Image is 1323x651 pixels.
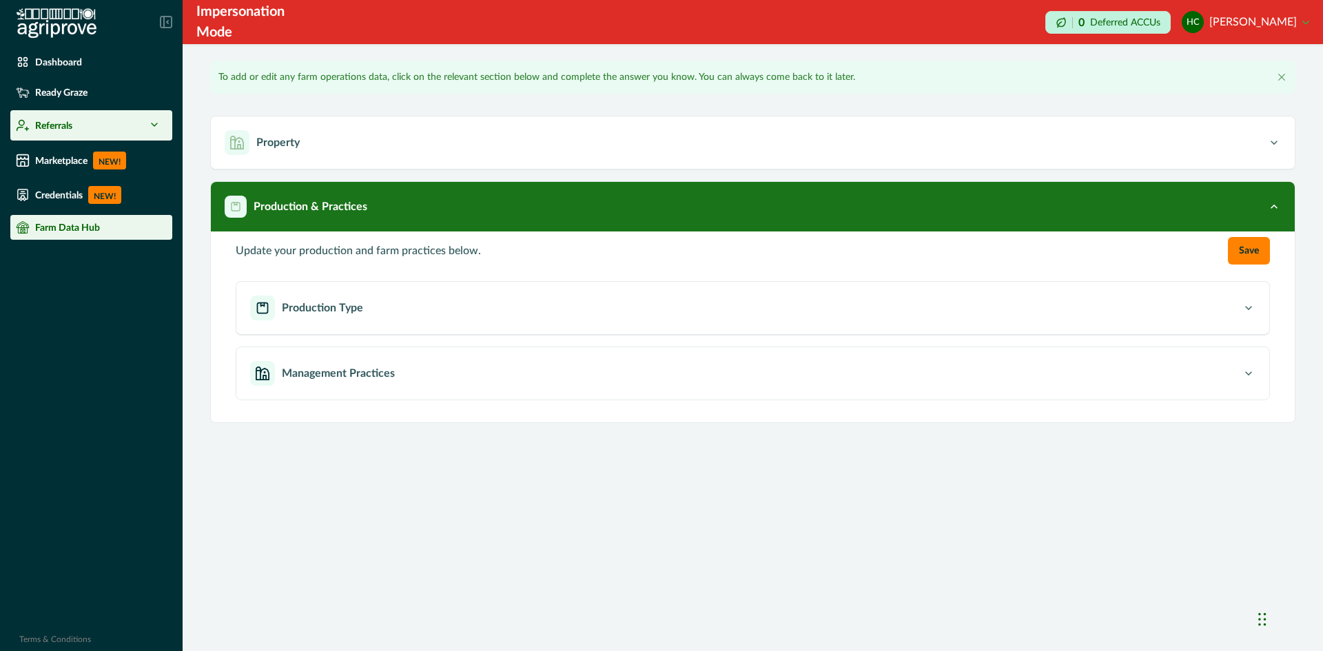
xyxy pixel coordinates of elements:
button: Production Type [236,282,1269,334]
button: Production & Practices [211,182,1295,231]
p: Farm Data Hub [35,222,100,233]
p: Production & Practices [254,198,367,215]
p: Production Type [282,300,363,316]
p: Property [256,134,300,151]
a: Farm Data Hub [10,215,172,240]
a: Terms & Conditions [19,635,91,643]
p: Dashboard [35,56,82,68]
p: Credentials [35,189,83,200]
button: Close [1273,69,1290,85]
p: Referrals [35,120,72,131]
p: To add or edit any farm operations data, click on the relevant section below and complete the ans... [218,70,855,85]
p: 0 [1078,17,1085,28]
p: Marketplace [35,155,88,166]
p: Update your production and farm practices below. [236,242,481,259]
p: Ready Graze [35,87,88,98]
div: Production & Practices [211,231,1295,422]
a: Dashboard [10,50,172,74]
div: Drag [1258,599,1266,640]
div: Impersonation Mode [196,1,320,43]
button: Management Practices [236,347,1269,400]
button: Property [211,116,1295,169]
iframe: Chat Widget [1254,585,1323,651]
a: CredentialsNEW! [10,180,172,209]
a: Ready Graze [10,80,172,105]
button: Save [1228,237,1270,265]
p: NEW! [88,186,121,204]
p: NEW! [93,152,126,169]
img: Logo [17,8,96,39]
p: Management Practices [282,365,395,382]
p: Deferred ACCUs [1090,17,1160,28]
button: Harry Clark[PERSON_NAME] [1182,6,1309,39]
a: MarketplaceNEW! [10,146,172,175]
